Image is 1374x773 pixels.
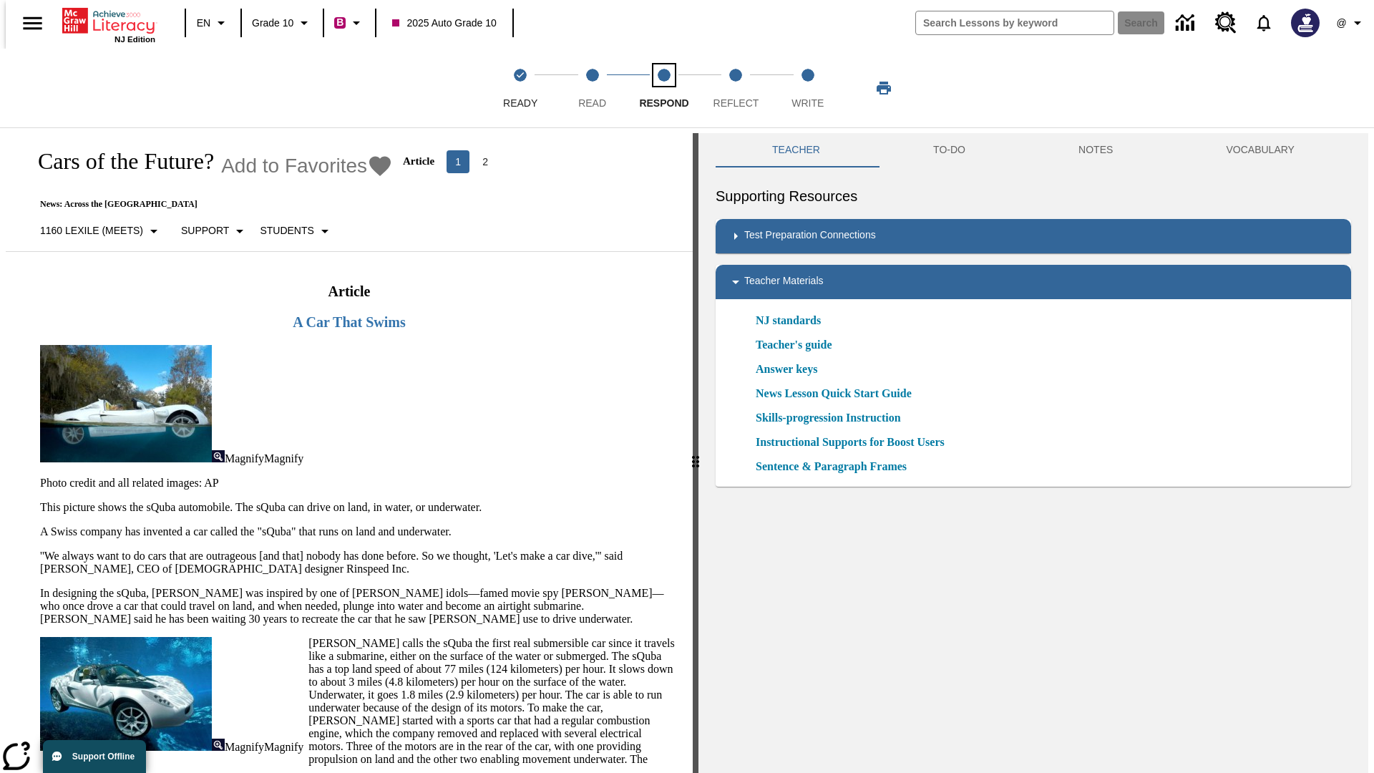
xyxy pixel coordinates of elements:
[744,228,876,245] p: Test Preparation Connections
[716,265,1351,299] div: Teacher Materials
[1328,10,1374,36] button: Profile/Settings
[916,11,1114,34] input: search field
[716,133,877,167] button: Teacher
[40,550,676,575] p: ''We always want to do cars that are outrageous [and that] nobody has done before. So we thought,...
[877,133,1022,167] button: TO-DO
[11,2,54,44] button: Open side menu
[212,450,225,462] img: Magnify
[698,133,1368,773] div: activity
[40,477,676,490] p: Photo credit and all related images: AP
[23,199,499,210] p: News: Across the [GEOGRAPHIC_DATA]
[1207,4,1245,42] a: Resource Center, Will open in new tab
[693,133,698,773] div: Press Enter or Spacebar and then press right and left arrow keys to move the slider
[1169,133,1351,167] button: VOCABULARY
[225,452,264,465] span: Magnify
[37,314,661,331] h3: A Car That Swims
[403,155,434,167] p: Article
[252,16,293,31] span: Grade 10
[694,49,777,127] button: Reflect step 4 of 5
[254,218,338,244] button: Select Student
[392,16,496,31] span: 2025 Auto Grade 10
[756,434,945,451] a: Instructional Supports for Boost Users, Will open in new browser window or tab
[40,223,143,238] p: 1160 Lexile (Meets)
[713,97,759,109] span: Reflect
[1336,16,1346,31] span: @
[221,153,393,178] button: Add to Favorites - Cars of the Future?
[197,16,210,31] span: EN
[40,525,676,538] p: A Swiss company has invented a car called the "sQuba" that runs on land and underwater.
[756,361,817,378] a: Answer keys, Will open in new browser window or tab
[716,219,1351,253] div: Test Preparation Connections
[791,97,824,109] span: Write
[1022,133,1169,167] button: NOTES
[40,637,212,751] img: Close-up of a car with two passengers driving underwater.
[175,218,254,244] button: Scaffolds, Support
[756,336,832,354] a: Teacher's guide, Will open in new browser window or tab
[114,35,155,44] span: NJ Edition
[474,150,497,173] button: Go to page 2
[447,150,469,173] button: page 1
[221,155,367,178] span: Add to Favorites
[861,75,907,101] button: Print
[639,97,688,109] span: Respond
[336,14,343,31] span: B
[6,133,693,766] div: reading
[756,458,907,475] a: Sentence & Paragraph Frames, Will open in new browser window or tab
[578,97,606,109] span: Read
[181,223,229,238] p: Support
[40,587,676,626] p: In designing the sQuba, [PERSON_NAME] was inspired by one of [PERSON_NAME] idols—famed movie spy ...
[756,312,829,329] a: NJ standards
[260,223,313,238] p: Students
[190,10,236,36] button: Language: EN, Select a language
[503,97,537,109] span: Ready
[444,150,499,173] nav: Articles pagination
[550,49,633,127] button: Read step 2 of 5
[1167,4,1207,43] a: Data Center
[756,385,912,402] a: News Lesson Quick Start Guide, Will open in new browser window or tab
[623,49,706,127] button: Respond step 3 of 5
[40,501,676,514] p: This picture shows the sQuba automobile. The sQuba can drive on land, in water, or underwater.
[40,345,212,462] img: High-tech automobile treading water.
[212,739,225,751] img: Magnify
[264,741,303,753] span: Magnify
[479,49,562,127] button: Ready(Step completed) step 1 of 5
[1291,9,1320,37] img: Avatar
[328,10,371,36] button: Boost Class color is violet red. Change class color
[716,185,1351,208] h6: Supporting Resources
[716,133,1351,167] div: Instructional Panel Tabs
[225,741,264,753] span: Magnify
[43,740,146,773] button: Support Offline
[72,752,135,762] span: Support Offline
[1245,4,1282,42] a: Notifications
[264,452,303,465] span: Magnify
[37,283,661,300] h2: Article
[23,148,214,175] h1: Cars of the Future?
[766,49,849,127] button: Write step 5 of 5
[34,218,168,244] button: Select Lexile, 1160 Lexile (Meets)
[756,409,901,427] a: Skills-progression Instruction, Will open in new browser window or tab
[744,273,824,291] p: Teacher Materials
[62,5,155,44] div: Home
[246,10,318,36] button: Grade: Grade 10, Select a grade
[1282,4,1328,42] button: Select a new avatar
